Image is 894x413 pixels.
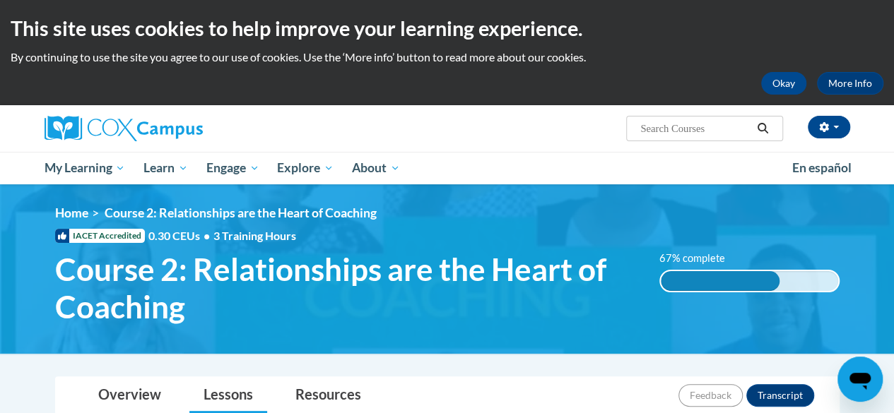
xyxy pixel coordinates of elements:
button: Okay [761,72,806,95]
p: By continuing to use the site you agree to our use of cookies. Use the ‘More info’ button to read... [11,49,883,65]
iframe: Button to launch messaging window [837,357,883,402]
a: Learn [134,152,197,184]
div: Main menu [34,152,861,184]
a: Engage [197,152,269,184]
input: Search Courses [639,120,752,137]
span: 0.30 CEUs [148,228,213,244]
a: Explore [268,152,343,184]
span: Explore [277,160,334,176]
span: Learn [143,160,188,176]
img: Cox Campus [45,116,203,141]
span: Course 2: Relationships are the Heart of Coaching [105,205,377,220]
button: Account Settings [808,116,850,138]
span: Engage [206,160,259,176]
a: Cox Campus [45,116,299,141]
button: Transcript [746,384,814,407]
a: Home [55,205,88,220]
div: 67% complete [661,271,780,291]
span: About [352,160,400,176]
span: My Learning [44,160,125,176]
button: Feedback [678,384,743,407]
h2: This site uses cookies to help improve your learning experience. [11,14,883,42]
span: 3 Training Hours [213,229,296,242]
button: Search [752,120,773,137]
a: More Info [817,72,883,95]
span: IACET Accredited [55,229,145,243]
a: My Learning [35,152,135,184]
span: Course 2: Relationships are the Heart of Coaching [55,251,638,325]
label: 67% complete [659,251,741,266]
a: En español [783,153,861,183]
span: • [204,229,210,242]
a: About [343,152,409,184]
span: En español [792,160,852,175]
